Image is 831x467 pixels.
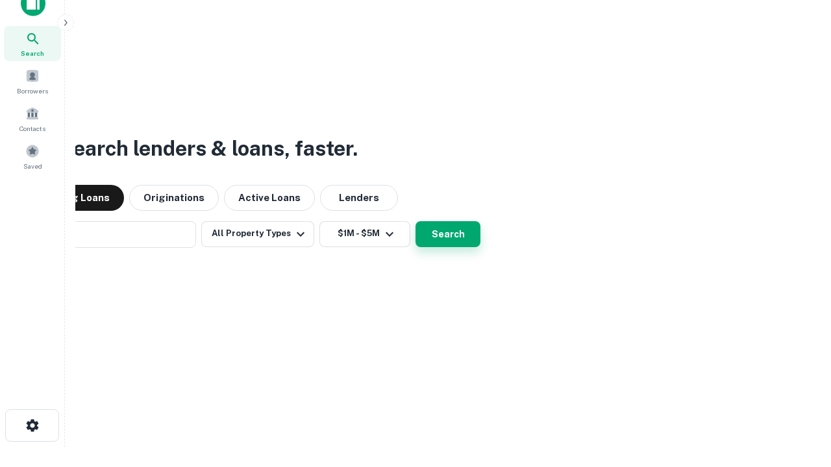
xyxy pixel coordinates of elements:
[4,26,61,61] a: Search
[766,363,831,425] iframe: Chat Widget
[21,48,44,58] span: Search
[129,185,219,211] button: Originations
[19,123,45,134] span: Contacts
[319,221,410,247] button: $1M - $5M
[59,133,358,164] h3: Search lenders & loans, faster.
[4,139,61,174] a: Saved
[224,185,315,211] button: Active Loans
[23,161,42,171] span: Saved
[320,185,398,211] button: Lenders
[17,86,48,96] span: Borrowers
[415,221,480,247] button: Search
[201,221,314,247] button: All Property Types
[4,64,61,99] a: Borrowers
[4,101,61,136] a: Contacts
